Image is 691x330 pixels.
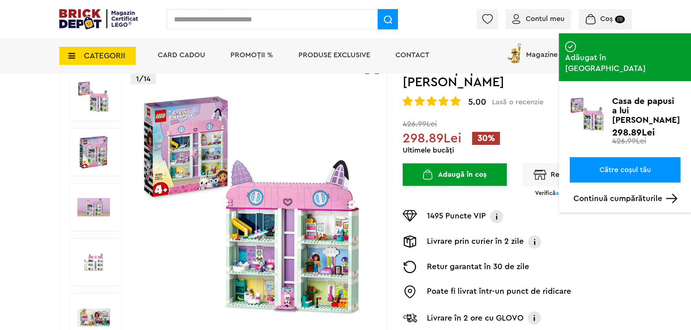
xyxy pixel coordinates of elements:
[427,210,486,223] p: 1495 Puncte VIP
[527,235,542,248] img: Info livrare prin curier
[438,96,449,106] img: Evaluare cu stele
[158,51,205,59] a: Card Cadou
[403,120,632,128] span: 426.99Lei
[666,194,677,203] img: Arrow%20-%20Down.svg
[403,147,632,154] div: Ultimele bucăți
[403,313,417,322] img: Livrare Glovo
[556,190,565,196] span: aici
[615,16,625,23] small: (1)
[77,81,110,113] img: Casa de papusi a lui Gabby
[403,235,417,248] img: Livrare
[395,51,429,59] a: Contact
[131,74,156,84] p: 1/14
[570,97,605,132] img: Casa de papusi a lui Gabby
[403,96,413,106] img: Evaluare cu stele
[492,98,543,106] span: Lasă o recenzie
[415,96,425,106] img: Evaluare cu stele
[526,42,620,58] span: Magazine Certificate LEGO®
[522,163,627,186] button: Rezervă în magazin
[527,311,542,325] img: Info livrare cu GLOVO
[403,132,461,145] span: 298.89Lei
[77,136,110,168] img: Casa de papusi a lui Gabby
[427,235,524,248] p: Livrare prin curier în 2 zile
[512,15,564,22] a: Contul meu
[526,15,564,22] span: Contul meu
[468,98,486,106] span: 5.00
[612,137,646,145] span: 426.99Lei
[570,157,681,183] a: Către coșul tău
[403,163,507,186] button: Adaugă în coș
[573,194,681,203] p: Continuă cumpărăturile
[427,312,523,324] p: Livrare în 2 ore cu GLOVO
[535,189,615,197] p: Verifică stocul în magazine
[559,90,566,97] img: addedtocart
[600,15,613,22] span: Coș
[612,97,681,125] p: Casa de papusi a lui [PERSON_NAME]
[403,63,608,89] h1: Casa de papusi a lui [PERSON_NAME]
[403,261,417,273] img: Returnare
[77,246,110,279] img: Seturi Lego Casa de papusi a lui Gabby
[489,210,504,223] img: Info VIP
[450,96,461,106] img: Evaluare cu stele
[565,52,685,74] span: Adăugat în [GEOGRAPHIC_DATA]
[427,261,529,273] p: Retur garantat în 30 de zile
[427,96,437,106] img: Evaluare cu stele
[403,210,417,222] img: Puncte VIP
[138,91,371,324] img: Casa de papusi a lui Gabby
[565,41,576,52] img: addedtocart
[612,128,655,137] span: 298.89Lei
[403,285,417,298] img: Easybox
[472,132,500,145] span: 30%
[84,52,125,60] span: CATEGORII
[230,51,273,59] a: PROMOȚII %
[298,51,370,59] a: Produse exclusive
[427,285,571,298] p: Poate fi livrat într-un punct de ridicare
[77,191,110,224] img: Casa de papusi a lui Gabby LEGO 10788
